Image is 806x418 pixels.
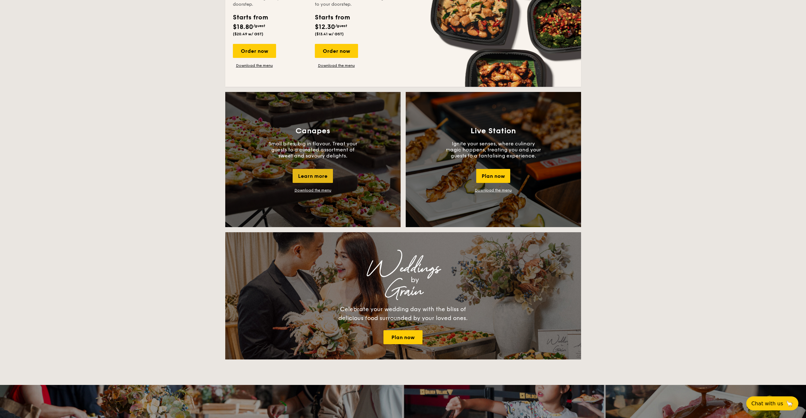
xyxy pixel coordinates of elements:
div: Order now [315,44,358,58]
a: Download the menu [475,188,512,192]
div: Order now [233,44,276,58]
div: Starts from [315,13,349,22]
a: Download the menu [315,63,358,68]
div: Starts from [233,13,268,22]
span: ($20.49 w/ GST) [233,32,263,36]
h3: Canapes [295,127,330,136]
span: $12.30 [315,23,335,31]
button: Chat with us🦙 [746,396,798,410]
div: Weddings [281,263,525,274]
p: Small bites, big in flavour. Treat your guests to a curated assortment of sweet and savoury delig... [265,141,361,159]
span: $18.80 [233,23,253,31]
div: Grain [281,286,525,297]
span: Chat with us [751,401,783,407]
h3: Live Station [471,127,516,136]
p: Ignite your senses, where culinary magic happens, treating you and your guests to a tantalising e... [446,141,541,159]
span: 🦙 [786,400,793,407]
div: by [305,274,525,286]
a: Download the menu [233,63,276,68]
span: /guest [335,24,347,28]
span: ($13.41 w/ GST) [315,32,344,36]
span: /guest [253,24,265,28]
div: Celebrate your wedding day with the bliss of delicious food surrounded by your loved ones. [332,305,475,323]
a: Download the menu [295,188,331,192]
a: Plan now [383,330,423,344]
div: Learn more [293,169,333,183]
div: Plan now [476,169,510,183]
